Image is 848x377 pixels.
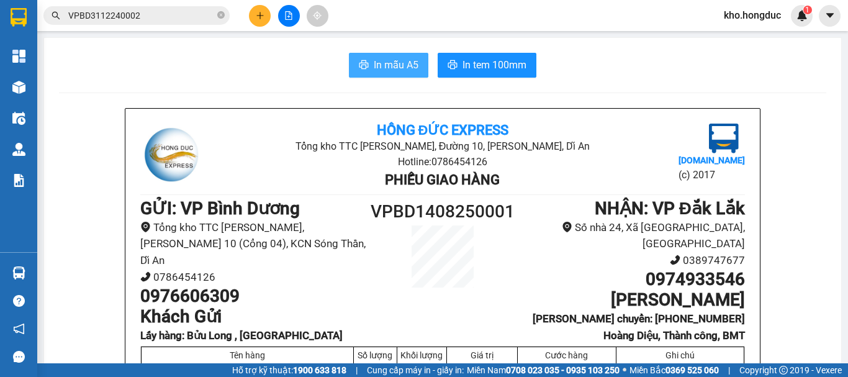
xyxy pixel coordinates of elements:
[13,351,25,363] span: message
[448,60,458,71] span: printer
[629,363,719,377] span: Miền Bắc
[595,198,745,219] b: NHẬN : VP Đắk Lắk
[241,139,644,154] li: Tổng kho TTC [PERSON_NAME], Đường 10, [PERSON_NAME], Dĩ An
[377,122,509,138] b: Hồng Đức Express
[518,289,745,311] h1: [PERSON_NAME]
[13,295,25,307] span: question-circle
[819,5,841,27] button: caret-down
[367,363,464,377] span: Cung cấp máy in - giấy in:
[623,368,626,373] span: ⚪️
[796,10,808,21] img: icon-new-feature
[140,198,300,219] b: GỬI : VP Bình Dương
[670,255,680,265] span: phone
[140,269,367,286] li: 0786454126
[12,81,25,94] img: warehouse-icon
[450,350,514,360] div: Giá trị
[145,350,350,360] div: Tên hàng
[12,50,25,63] img: dashboard-icon
[232,363,346,377] span: Hỗ trợ kỹ thuật:
[140,222,151,232] span: environment
[12,266,25,279] img: warehouse-icon
[313,11,322,20] span: aim
[278,5,300,27] button: file-add
[140,219,367,269] li: Tổng kho TTC [PERSON_NAME], [PERSON_NAME] 10 (Cổng 04), KCN Sóng Thần, Dĩ An
[249,5,271,27] button: plus
[11,8,27,27] img: logo-vxr
[12,112,25,125] img: warehouse-icon
[709,124,739,153] img: logo.jpg
[140,306,367,327] h1: Khách Gửi
[400,350,443,360] div: Khối lượng
[518,269,745,290] h1: 0974933546
[714,7,791,23] span: kho.hongduc
[803,6,812,14] sup: 1
[518,252,745,269] li: 0389747677
[679,155,745,165] b: [DOMAIN_NAME]
[467,363,620,377] span: Miền Nam
[533,312,745,342] b: [PERSON_NAME] chuyển: [PHONE_NUMBER] Hoàng Diệu, Thành công, BMT
[241,154,644,170] li: Hotline: 0786454126
[562,222,572,232] span: environment
[13,323,25,335] span: notification
[824,10,836,21] span: caret-down
[506,365,620,375] strong: 0708 023 035 - 0935 103 250
[779,366,788,375] span: copyright
[679,167,745,183] li: (c) 2017
[140,124,202,186] img: logo.jpg
[140,271,151,282] span: phone
[12,174,25,187] img: solution-icon
[462,57,526,73] span: In tem 100mm
[620,350,741,360] div: Ghi chú
[349,53,428,78] button: printerIn mẫu A5
[256,11,264,20] span: plus
[307,5,328,27] button: aim
[52,11,60,20] span: search
[385,172,500,188] b: Phiếu giao hàng
[728,363,730,377] span: |
[805,6,810,14] span: 1
[359,60,369,71] span: printer
[357,350,394,360] div: Số lượng
[140,329,343,342] b: Lấy hàng : Bửu Long , [GEOGRAPHIC_DATA]
[284,11,293,20] span: file-add
[521,350,613,360] div: Cước hàng
[217,11,225,19] span: close-circle
[518,219,745,252] li: Số nhà 24, Xã [GEOGRAPHIC_DATA], [GEOGRAPHIC_DATA]
[356,363,358,377] span: |
[12,143,25,156] img: warehouse-icon
[438,53,536,78] button: printerIn tem 100mm
[665,365,719,375] strong: 0369 525 060
[217,10,225,22] span: close-circle
[68,9,215,22] input: Tìm tên, số ĐT hoặc mã đơn
[140,286,367,307] h1: 0976606309
[293,365,346,375] strong: 1900 633 818
[374,57,418,73] span: In mẫu A5
[367,198,518,225] h1: VPBD1408250001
